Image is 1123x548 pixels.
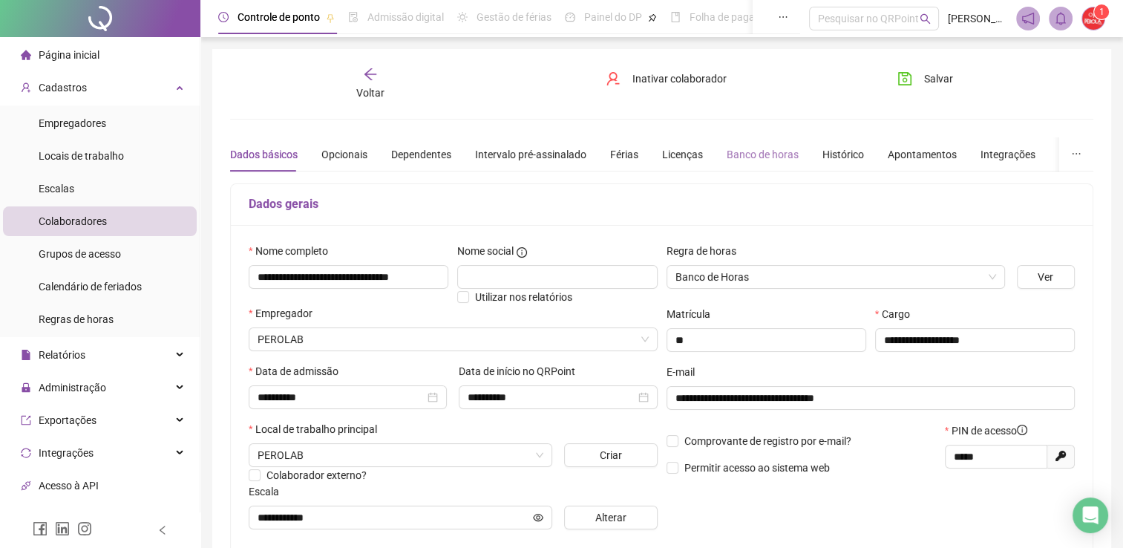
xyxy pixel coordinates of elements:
[600,447,622,463] span: Criar
[648,13,657,22] span: pushpin
[1071,149,1081,159] span: ellipsis
[39,183,74,195] span: Escalas
[39,49,99,61] span: Página inicial
[39,414,96,426] span: Exportações
[778,12,788,22] span: ellipsis
[632,71,727,87] span: Inativar colaborador
[21,382,31,393] span: lock
[684,462,830,474] span: Permitir acesso ao sistema web
[888,146,957,163] div: Apontamentos
[391,146,451,163] div: Dependentes
[39,382,106,394] span: Administração
[670,12,681,22] span: book
[684,435,851,447] span: Comprovante de registro por e-mail?
[367,11,444,23] span: Admissão digital
[157,525,168,535] span: left
[1038,269,1053,285] span: Ver
[457,243,514,259] span: Nome social
[475,291,572,303] span: Utilizar nos relatórios
[822,146,864,163] div: Histórico
[475,146,586,163] div: Intervalo pré-assinalado
[39,313,114,325] span: Regras de horas
[21,448,31,458] span: sync
[595,509,626,526] span: Alterar
[1073,498,1108,533] div: Open Intercom Messenger
[533,512,543,523] span: eye
[77,521,92,536] span: instagram
[326,13,335,22] span: pushpin
[249,421,387,437] label: Local de trabalho principal
[39,215,107,227] span: Colaboradores
[1082,7,1104,30] img: 67733
[39,150,124,162] span: Locais de trabalho
[33,521,48,536] span: facebook
[920,13,931,25] span: search
[875,306,920,322] label: Cargo
[1017,265,1075,289] button: Ver
[886,67,964,91] button: Salvar
[39,82,87,94] span: Cadastros
[258,444,543,466] span: RUA MARIA DO SOCORRO FROTA, 381, TIANGUÁ-CE
[218,12,229,22] span: clock-circle
[667,243,746,259] label: Regra de horas
[230,146,298,163] div: Dados básicos
[21,350,31,360] span: file
[980,146,1035,163] div: Integrações
[1021,12,1035,25] span: notification
[21,480,31,491] span: api
[258,328,649,350] span: KAROLYNE SIQUEIRA - PEROLAB
[459,363,585,379] label: Data de início no QRPoint
[356,87,384,99] span: Voltar
[249,363,348,379] label: Data de admissão
[690,11,785,23] span: Folha de pagamento
[363,67,378,82] span: arrow-left
[948,10,1007,27] span: [PERSON_NAME]
[952,423,1027,439] span: PIN de acesso
[924,71,953,87] span: Salvar
[39,248,121,260] span: Grupos de acesso
[727,146,799,163] div: Banco de horas
[39,480,99,492] span: Acesso à API
[1059,137,1093,172] button: ellipsis
[517,247,527,258] span: info-circle
[249,195,1075,213] h5: Dados gerais
[266,469,367,481] span: Colaborador externo?
[457,12,468,22] span: sun
[249,305,322,322] label: Empregador
[21,50,31,60] span: home
[675,266,996,288] span: Banco de Horas
[564,443,658,467] button: Criar
[662,146,703,163] div: Licenças
[39,281,142,293] span: Calendário de feriados
[39,349,85,361] span: Relatórios
[55,521,70,536] span: linkedin
[21,415,31,425] span: export
[1094,4,1109,19] sup: Atualize o seu contato no menu Meus Dados
[667,364,704,380] label: E-mail
[249,483,289,500] label: Escala
[584,11,642,23] span: Painel do DP
[238,11,320,23] span: Controle de ponto
[321,146,367,163] div: Opcionais
[565,12,575,22] span: dashboard
[1099,7,1104,17] span: 1
[606,71,621,86] span: user-delete
[39,447,94,459] span: Integrações
[564,506,658,529] button: Alterar
[348,12,358,22] span: file-done
[610,146,638,163] div: Férias
[1054,12,1067,25] span: bell
[249,243,338,259] label: Nome completo
[477,11,551,23] span: Gestão de férias
[667,306,720,322] label: Matrícula
[39,117,106,129] span: Empregadores
[897,71,912,86] span: save
[595,67,738,91] button: Inativar colaborador
[1017,425,1027,435] span: info-circle
[21,82,31,93] span: user-add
